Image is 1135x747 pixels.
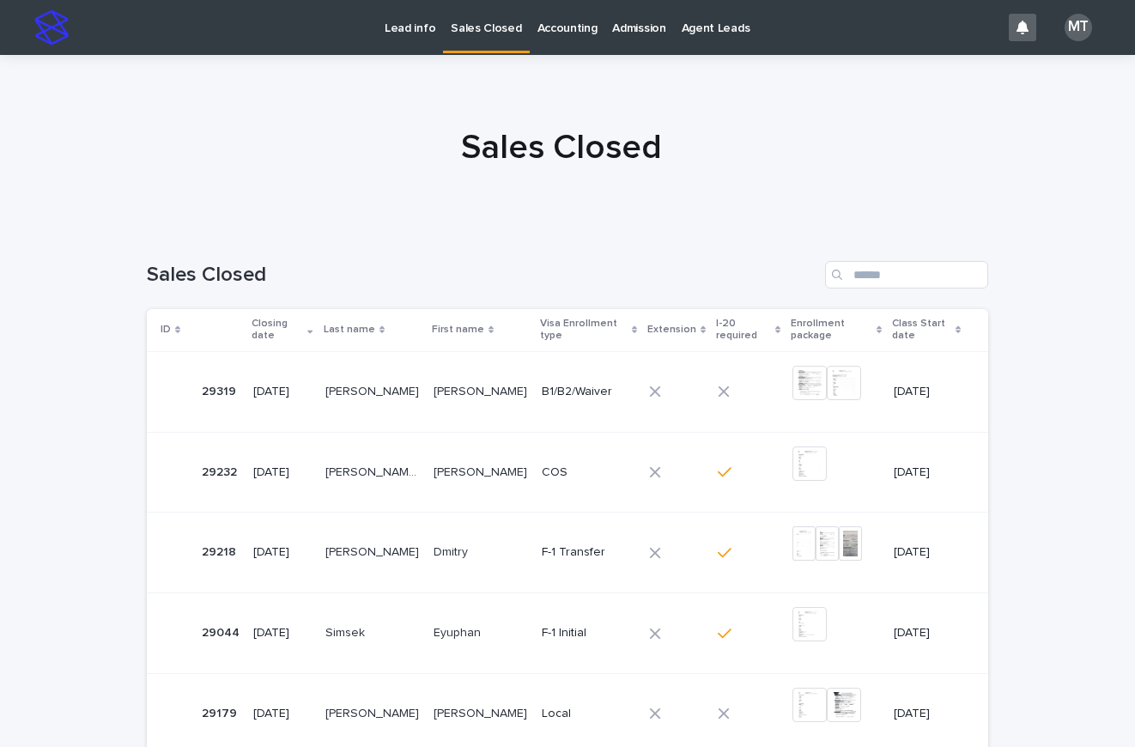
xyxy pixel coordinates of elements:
p: First name [432,320,484,339]
p: Simsek [325,622,368,641]
p: Class Start date [892,314,951,346]
p: [DATE] [894,707,961,721]
p: [DATE] [253,385,312,399]
p: [PERSON_NAME] [325,542,422,560]
p: 29044 [202,622,243,641]
h1: Sales Closed [147,263,818,288]
p: Eyuphan [434,622,484,641]
tr: 2931929319 [DATE][PERSON_NAME][PERSON_NAME] [PERSON_NAME][PERSON_NAME] B1/B2/Waiver[DATE] [147,351,988,432]
p: Local [542,707,635,721]
p: 29218 [202,542,240,560]
p: Fernandes Pereira Paes [325,462,423,480]
p: [PERSON_NAME] [434,462,531,480]
p: Closing date [252,314,303,346]
p: Dmitry [434,542,471,560]
p: 29179 [202,703,240,721]
p: Last name [324,320,375,339]
p: [PERSON_NAME] [434,703,531,721]
p: [DATE] [894,385,961,399]
p: F-1 Initial [542,626,635,641]
p: [DATE] [253,465,312,480]
p: [DATE] [894,465,961,480]
p: Extension [647,320,696,339]
p: COS [542,465,635,480]
p: [DATE] [894,545,961,560]
p: [PERSON_NAME] [325,703,422,721]
p: [DATE] [253,545,312,560]
img: stacker-logo-s-only.png [34,10,69,45]
p: B1/B2/Waiver [542,385,635,399]
p: [DATE] [253,626,312,641]
p: 29232 [202,462,240,480]
p: ID [161,320,171,339]
input: Search [825,261,988,288]
p: F-1 Transfer [542,545,635,560]
p: [PERSON_NAME] [325,381,422,399]
p: [DATE] [253,707,312,721]
p: I-20 required [716,314,771,346]
tr: 2921829218 [DATE][PERSON_NAME][PERSON_NAME] DmitryDmitry F-1 Transfer[DATE] [147,513,988,593]
p: [PERSON_NAME] [434,381,531,399]
tr: 2923229232 [DATE][PERSON_NAME] [PERSON_NAME] Paes[PERSON_NAME] [PERSON_NAME] Paes [PERSON_NAME][P... [147,432,988,513]
div: MT [1065,14,1092,41]
p: 29319 [202,381,240,399]
p: Visa Enrollment type [540,314,628,346]
p: Enrollment package [791,314,871,346]
h1: Sales Closed [141,127,982,168]
p: [DATE] [894,626,961,641]
tr: 2904429044 [DATE]SimsekSimsek EyuphanEyuphan F-1 Initial[DATE] [147,593,988,674]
